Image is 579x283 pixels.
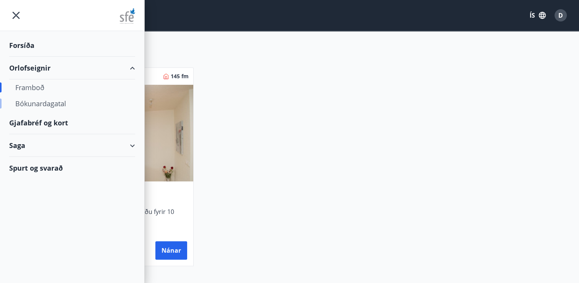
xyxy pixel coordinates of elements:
img: union_logo [120,8,135,24]
span: 145 fm [171,72,189,80]
div: Framboð [15,79,129,95]
div: Forsíða [9,34,135,57]
div: Gjafabréf og kort [9,112,135,134]
button: D [551,6,570,25]
button: Nánar [155,241,187,260]
div: Orlofseignir [9,57,135,79]
button: ÍS [525,8,550,22]
div: Saga [9,134,135,157]
span: D [558,11,563,20]
div: Bókunardagatal [15,95,129,112]
button: menu [9,8,23,22]
div: Spurt og svarað [9,157,135,179]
